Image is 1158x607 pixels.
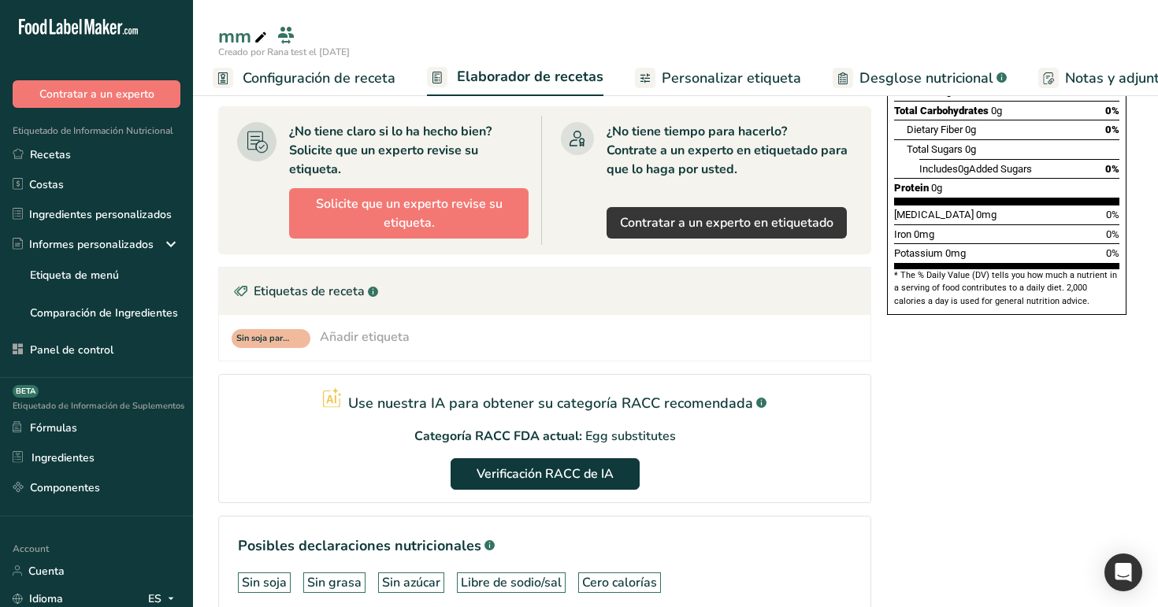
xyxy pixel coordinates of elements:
[607,207,847,239] a: Contratar a un experto en etiquetado
[348,393,753,414] p: Use nuestra IA para obtener su categoría RACC recomendada
[965,124,976,135] span: 0g
[320,328,410,346] div: Añadir etiqueta
[289,188,529,239] button: Solicite que un experto revise su etiqueta.
[13,236,154,253] div: Informes personalizados
[1104,553,1142,591] div: Open Intercom Messenger
[13,385,39,398] div: BETA
[1105,163,1119,175] span: 0%
[213,61,395,96] a: Configuración de receta
[976,209,997,220] span: 0mg
[914,228,934,240] span: 0mg
[218,46,350,58] span: Creado por Rana test el [DATE]
[894,247,943,259] span: Potassium
[894,228,911,240] span: Iron
[1106,247,1119,259] span: 0%
[307,573,362,592] div: Sin grasa
[991,105,1002,117] span: 0g
[965,143,976,155] span: 0g
[243,68,395,89] span: Configuración de receta
[662,68,801,89] span: Personalizar etiqueta
[457,66,603,87] span: Elaborador de recetas
[833,61,1007,96] a: Desglose nutricional
[907,124,963,135] span: Dietary Fiber
[414,427,582,446] p: Categoría RACC FDA actual:
[907,143,963,155] span: Total Sugars
[931,85,952,97] span: 0mg
[302,194,515,232] span: Solicite que un experto revise su etiqueta.
[1106,228,1119,240] span: 0%
[382,573,440,592] div: Sin azúcar
[607,122,852,179] div: ¿No tiene tiempo para hacerlo? Contrate a un experto en etiquetado para que lo haga por usted.
[931,182,942,194] span: 0g
[894,105,989,117] span: Total Carbohydrates
[477,465,614,483] span: Verificación RACC de IA
[945,247,966,259] span: 0mg
[894,269,1119,308] section: * The % Daily Value (DV) tells you how much a nutrient in a serving of food contributes to a dail...
[582,573,657,592] div: Cero calorías
[289,122,529,179] div: ¿No tiene claro si lo ha hecho bien? Solicite que un experto revise su etiqueta.
[958,163,969,175] span: 0g
[13,80,180,108] button: Contratar a un experto
[427,59,603,97] a: Elaborador de recetas
[894,85,929,97] span: Sodium
[585,427,676,446] p: Egg substitutes
[1105,124,1119,135] span: 0%
[238,535,852,557] h1: Posibles declaraciones nutricionales
[894,182,929,194] span: Protein
[859,68,993,89] span: Desglose nutricional
[894,209,974,220] span: [MEDICAL_DATA]
[461,573,562,592] div: Libre de sodio/sal
[451,458,640,490] button: Verificación RACC de IA
[1105,105,1119,117] span: 0%
[218,22,270,50] div: mm
[242,573,287,592] div: Sin soja
[919,163,1032,175] span: Includes Added Sugars
[635,61,801,96] a: Personalizar etiqueta
[1106,209,1119,220] span: 0%
[1105,85,1119,97] span: 0%
[236,332,291,346] span: Sin soja para la receta
[219,268,870,315] div: Etiquetas de receta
